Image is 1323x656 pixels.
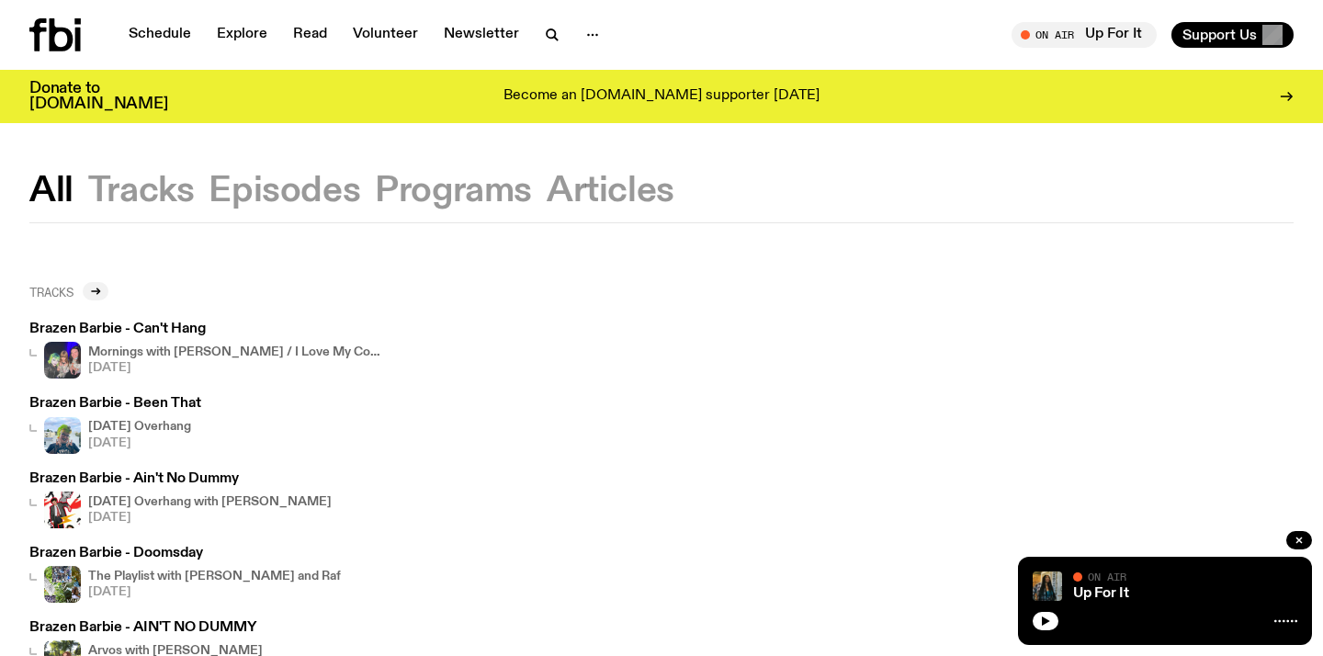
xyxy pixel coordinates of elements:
[29,285,73,299] h2: Tracks
[206,22,278,48] a: Explore
[503,88,820,105] p: Become an [DOMAIN_NAME] supporter [DATE]
[209,175,360,208] button: Episodes
[29,81,168,112] h3: Donate to [DOMAIN_NAME]
[29,282,108,300] a: Tracks
[29,547,341,560] h3: Brazen Barbie - Doomsday
[88,586,341,598] span: [DATE]
[1073,586,1129,601] a: Up For It
[29,472,332,528] a: Brazen Barbie - Ain't No DummyDigital collage featuring man in suit and tie, man in bowtie, light...
[29,547,341,603] a: Brazen Barbie - DoomsdayThe Playlist with [PERSON_NAME] and Raf[DATE]
[29,322,382,336] h3: Brazen Barbie - Can't Hang
[88,421,191,433] h4: [DATE] Overhang
[44,342,81,379] img: A selfie of Dyan Tai, Ninajirachi and Jim.
[88,437,191,449] span: [DATE]
[1088,571,1126,582] span: On Air
[29,472,332,486] h3: Brazen Barbie - Ain't No Dummy
[1012,22,1157,48] button: On AirUp For It
[88,346,382,358] h4: Mornings with [PERSON_NAME] / I Love My Computer :3
[1033,571,1062,601] img: Ify - a Brown Skin girl with black braided twists, looking up to the side with her tongue stickin...
[433,22,530,48] a: Newsletter
[1171,22,1294,48] button: Support Us
[88,496,332,508] h4: [DATE] Overhang with [PERSON_NAME]
[547,175,674,208] button: Articles
[29,175,73,208] button: All
[29,322,382,379] a: Brazen Barbie - Can't HangA selfie of Dyan Tai, Ninajirachi and Jim.Mornings with [PERSON_NAME] /...
[88,512,332,524] span: [DATE]
[88,362,382,374] span: [DATE]
[342,22,429,48] a: Volunteer
[29,397,201,453] a: Brazen Barbie - Been That[DATE] Overhang[DATE]
[88,175,195,208] button: Tracks
[1182,27,1257,43] span: Support Us
[375,175,532,208] button: Programs
[44,492,81,528] img: Digital collage featuring man in suit and tie, man in bowtie, lightning bolt, cartoon character w...
[29,397,201,411] h3: Brazen Barbie - Been That
[88,571,341,582] h4: The Playlist with [PERSON_NAME] and Raf
[29,621,263,635] h3: Brazen Barbie - AIN'T NO DUMMY
[118,22,202,48] a: Schedule
[282,22,338,48] a: Read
